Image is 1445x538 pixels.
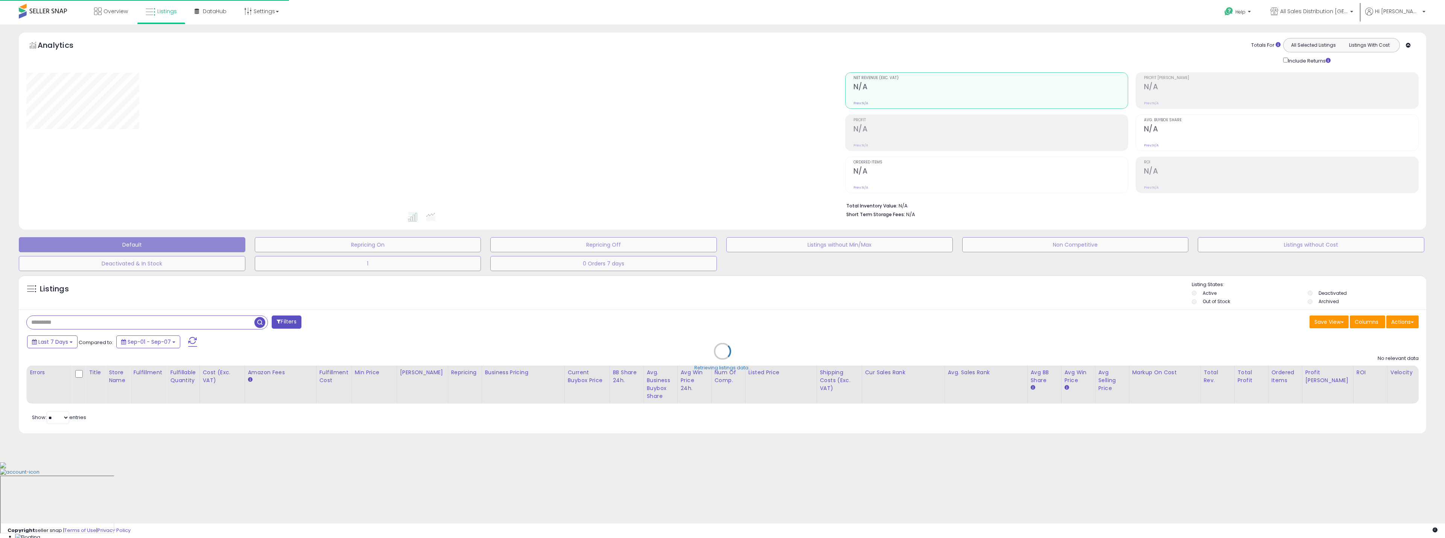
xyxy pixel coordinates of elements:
div: Totals For [1251,42,1281,49]
h2: N/A [853,82,1128,93]
h2: N/A [853,167,1128,177]
h5: Analytics [38,40,88,52]
button: All Selected Listings [1285,40,1342,50]
a: Hi [PERSON_NAME] [1365,8,1425,24]
span: Help [1235,9,1246,15]
h2: N/A [1144,125,1418,135]
small: Prev: N/A [1144,143,1159,148]
button: 1 [255,256,481,271]
button: Non Competitive [962,237,1189,252]
a: Help [1218,1,1258,24]
span: N/A [906,211,915,218]
small: Prev: N/A [853,101,868,105]
span: DataHub [203,8,227,15]
span: Hi [PERSON_NAME] [1375,8,1420,15]
i: Get Help [1224,7,1234,16]
button: Listings without Cost [1198,237,1424,252]
small: Prev: N/A [853,185,868,190]
button: Deactivated & In Stock [19,256,245,271]
span: Profit [853,118,1128,122]
div: Retrieving listings data.. [694,364,751,371]
span: Profit [PERSON_NAME] [1144,76,1418,80]
small: Prev: N/A [1144,185,1159,190]
span: All Sales Distribution [GEOGRAPHIC_DATA] [1280,8,1348,15]
b: Total Inventory Value: [846,203,897,209]
span: ROI [1144,160,1418,165]
button: Listings without Min/Max [726,237,953,252]
h2: N/A [1144,167,1418,177]
button: 0 Orders 7 days [490,256,717,271]
span: Net Revenue (Exc. VAT) [853,76,1128,80]
button: Listings With Cost [1341,40,1397,50]
small: Prev: N/A [1144,101,1159,105]
li: N/A [846,201,1413,210]
small: Prev: N/A [853,143,868,148]
span: Overview [103,8,128,15]
h2: N/A [853,125,1128,135]
span: Listings [157,8,177,15]
button: Repricing On [255,237,481,252]
h2: N/A [1144,82,1418,93]
span: Avg. Buybox Share [1144,118,1418,122]
div: Include Returns [1278,56,1340,65]
button: Repricing Off [490,237,717,252]
b: Short Term Storage Fees: [846,211,905,218]
button: Default [19,237,245,252]
span: Ordered Items [853,160,1128,165]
